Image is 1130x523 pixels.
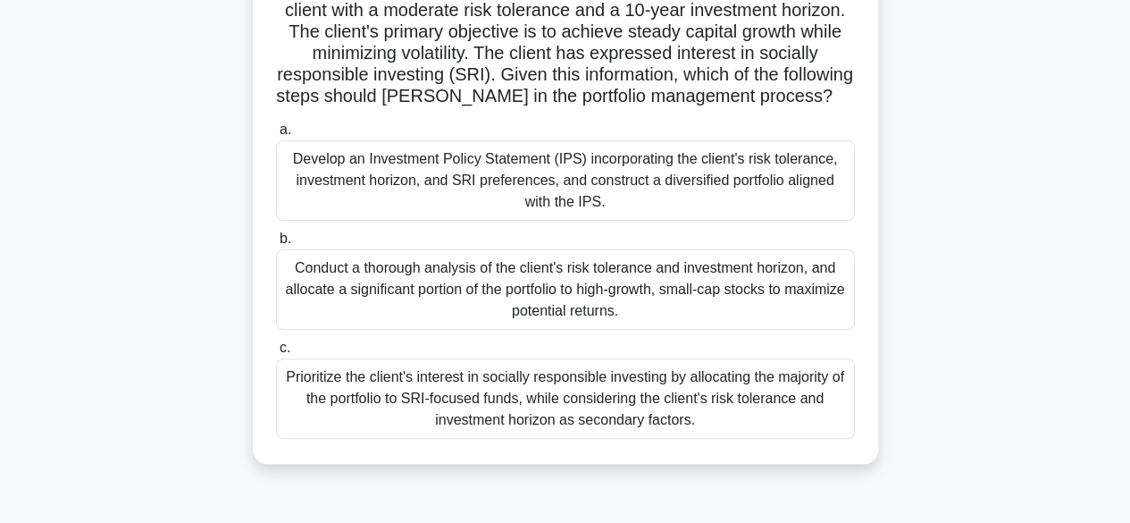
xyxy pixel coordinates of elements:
div: Prioritize the client's interest in socially responsible investing by allocating the majority of ... [276,359,855,439]
span: b. [280,231,291,246]
span: a. [280,122,291,137]
span: c. [280,340,290,355]
div: Conduct a thorough analysis of the client's risk tolerance and investment horizon, and allocate a... [276,249,855,330]
div: Develop an Investment Policy Statement (IPS) incorporating the client's risk tolerance, investmen... [276,140,855,221]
